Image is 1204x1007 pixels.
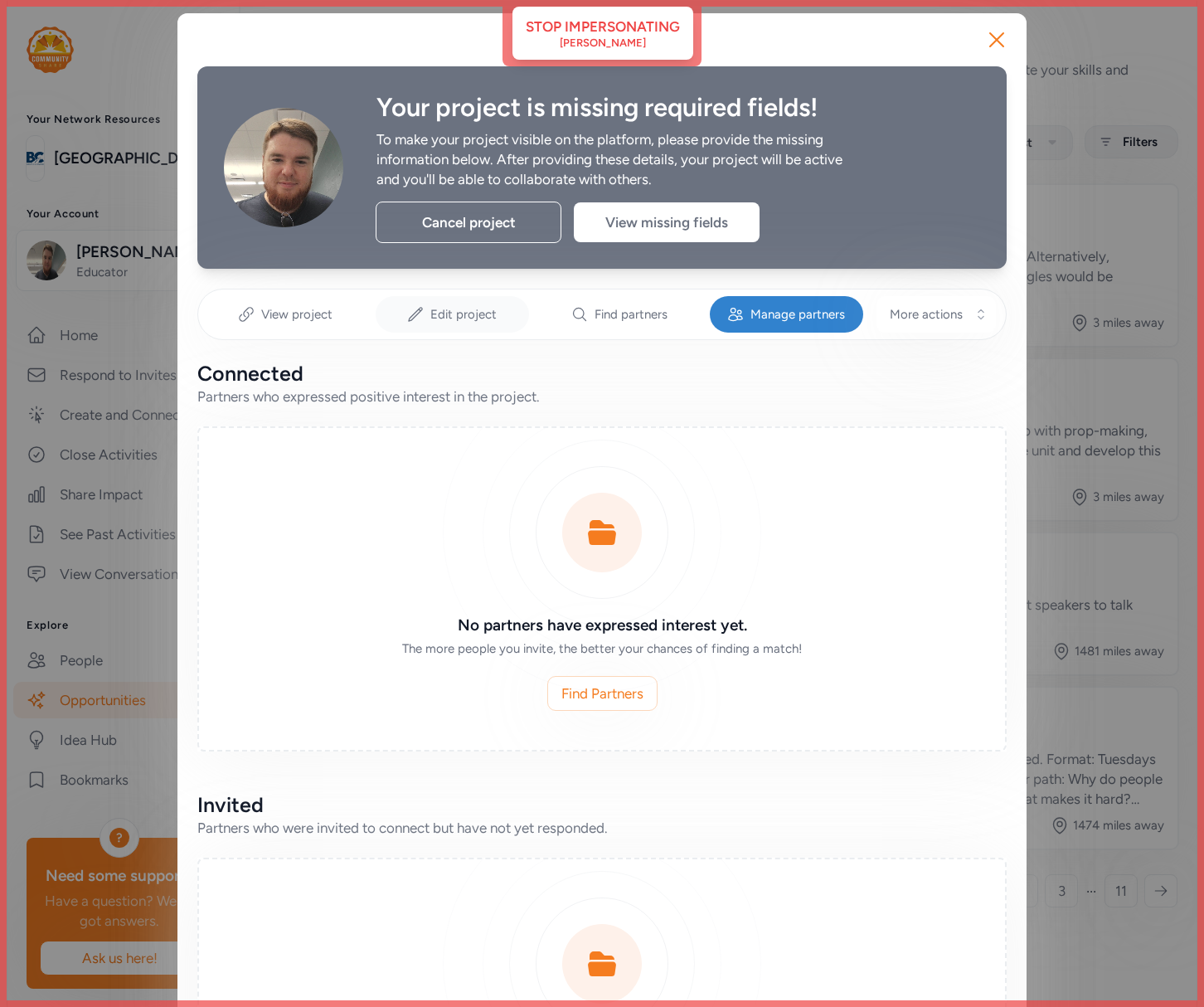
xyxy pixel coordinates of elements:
div: Cancel project [376,202,561,243]
div: Partners who expressed positive interest in the project. [197,387,1007,406]
div: The more people you invite, the better your chances of finding a match! [363,640,841,657]
div: To make your project visible on the platform, please provide the missing information below. After... [376,129,854,189]
button: More actions [876,296,996,333]
div: Invited [197,791,1007,818]
img: Avatar [224,108,343,227]
div: Partners who were invited to connect but have not yet responded. [197,818,1007,838]
h3: No partners have expressed interest yet. [363,614,841,637]
a: Find Partners [548,677,657,710]
div: Connected [197,360,1007,387]
span: Edit project [430,306,497,323]
span: View project [261,306,333,323]
span: Find Partners [561,683,643,703]
button: Find Partners [547,676,658,711]
span: More actions [890,306,963,323]
div: View missing fields [574,202,760,242]
div: Your project is missing required fields! [376,93,980,123]
span: Manage partners [750,306,845,323]
span: Find partners [595,306,668,323]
